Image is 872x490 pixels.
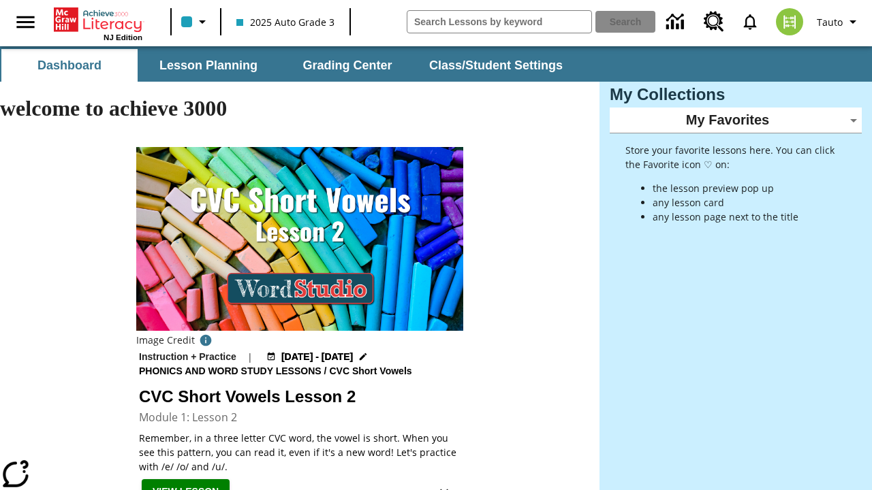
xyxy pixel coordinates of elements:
[139,385,461,409] h2: CVC Short Vowels Lesson 2
[195,331,217,350] button: Image credit: TOXIC CAT/Shutterstock
[136,333,195,347] p: Image Credit
[140,49,277,82] button: Lesson Planning
[418,49,574,82] button: Class/Student Settings
[653,195,836,210] li: any lesson card
[658,3,696,41] a: Data Center
[139,409,461,425] h3: Module 1: Lesson 2
[1,49,138,82] button: Dashboard
[5,2,46,42] button: Open side menu
[139,364,324,379] span: Phonics and Word Study Lessons
[776,8,803,35] img: avatar image
[324,365,327,376] span: /
[610,108,862,133] div: My Favorites
[281,350,353,364] span: [DATE] - [DATE]
[811,10,867,34] button: Profile/Settings
[136,147,463,331] img: CVC Short Vowels Lesson 2.
[176,10,216,34] button: Class color is light blue. Change class color
[264,350,371,364] button: Aug 19 - Aug 19 Choose Dates
[139,431,461,474] p: Remember, in a three letter CVC word, the vowel is short. When you see this pattern, you can read...
[279,49,416,82] button: Grading Center
[653,181,836,195] li: the lesson preview pop up
[732,4,768,39] a: Notifications
[104,33,142,42] span: NJ Edition
[610,85,862,104] h3: My Collections
[768,4,811,39] button: Select a new avatar
[653,210,836,224] li: any lesson page next to the title
[625,143,836,171] p: Store your favorite lessons here. You can click the Favorite icon ♡ on:
[139,350,236,364] p: Instruction + Practice
[247,350,253,364] span: |
[54,6,142,33] a: Home
[329,364,414,379] span: CVC Short Vowels
[817,15,843,29] span: Tauto
[54,5,142,42] div: Home
[696,3,732,40] a: Resource Center, Will open in new tab
[236,15,334,29] span: 2025 Auto Grade 3
[407,11,591,33] input: search field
